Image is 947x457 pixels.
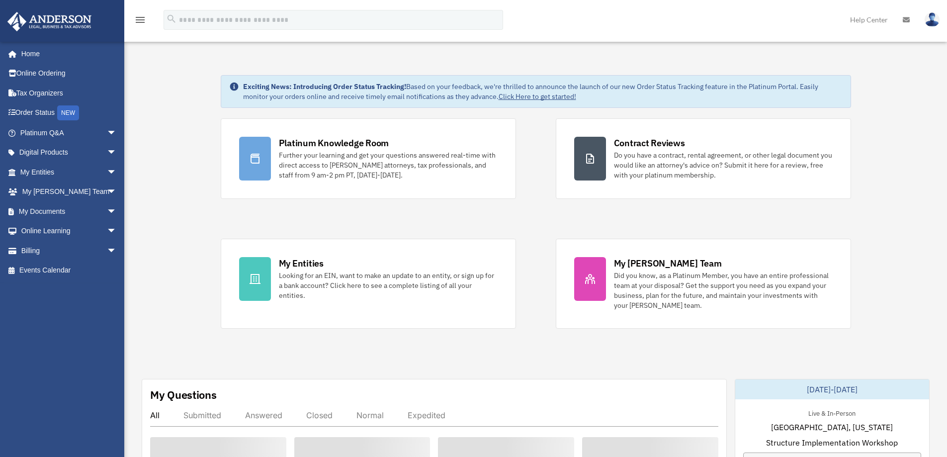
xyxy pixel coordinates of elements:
div: Normal [356,410,384,420]
a: Click Here to get started! [499,92,576,101]
a: Platinum Q&Aarrow_drop_down [7,123,132,143]
div: Do you have a contract, rental agreement, or other legal document you would like an attorney's ad... [614,150,833,180]
div: Platinum Knowledge Room [279,137,389,149]
span: arrow_drop_down [107,143,127,163]
img: Anderson Advisors Platinum Portal [4,12,94,31]
a: Tax Organizers [7,83,132,103]
div: Submitted [183,410,221,420]
span: arrow_drop_down [107,221,127,242]
div: Looking for an EIN, want to make an update to an entity, or sign up for a bank account? Click her... [279,271,498,300]
a: Platinum Knowledge Room Further your learning and get your questions answered real-time with dire... [221,118,516,199]
div: Expedited [408,410,445,420]
strong: Exciting News: Introducing Order Status Tracking! [243,82,406,91]
span: arrow_drop_down [107,123,127,143]
div: My [PERSON_NAME] Team [614,257,722,270]
div: Answered [245,410,282,420]
a: menu [134,17,146,26]
a: My [PERSON_NAME] Team Did you know, as a Platinum Member, you have an entire professional team at... [556,239,851,329]
div: My Questions [150,387,217,402]
div: Contract Reviews [614,137,685,149]
a: Digital Productsarrow_drop_down [7,143,132,163]
a: My [PERSON_NAME] Teamarrow_drop_down [7,182,132,202]
a: My Entities Looking for an EIN, want to make an update to an entity, or sign up for a bank accoun... [221,239,516,329]
div: Further your learning and get your questions answered real-time with direct access to [PERSON_NAM... [279,150,498,180]
div: All [150,410,160,420]
a: Home [7,44,127,64]
a: Online Learningarrow_drop_down [7,221,132,241]
div: My Entities [279,257,324,270]
img: User Pic [925,12,940,27]
span: arrow_drop_down [107,182,127,202]
a: Events Calendar [7,261,132,280]
span: [GEOGRAPHIC_DATA], [US_STATE] [771,421,893,433]
div: Closed [306,410,333,420]
i: search [166,13,177,24]
span: arrow_drop_down [107,162,127,183]
div: NEW [57,105,79,120]
div: Based on your feedback, we're thrilled to announce the launch of our new Order Status Tracking fe... [243,82,843,101]
a: Order StatusNEW [7,103,132,123]
a: My Documentsarrow_drop_down [7,201,132,221]
div: Live & In-Person [800,407,863,418]
i: menu [134,14,146,26]
span: arrow_drop_down [107,241,127,261]
span: Structure Implementation Workshop [766,437,898,449]
div: Did you know, as a Platinum Member, you have an entire professional team at your disposal? Get th... [614,271,833,310]
a: Online Ordering [7,64,132,84]
span: arrow_drop_down [107,201,127,222]
a: Contract Reviews Do you have a contract, rental agreement, or other legal document you would like... [556,118,851,199]
a: My Entitiesarrow_drop_down [7,162,132,182]
a: Billingarrow_drop_down [7,241,132,261]
div: [DATE]-[DATE] [735,379,929,399]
